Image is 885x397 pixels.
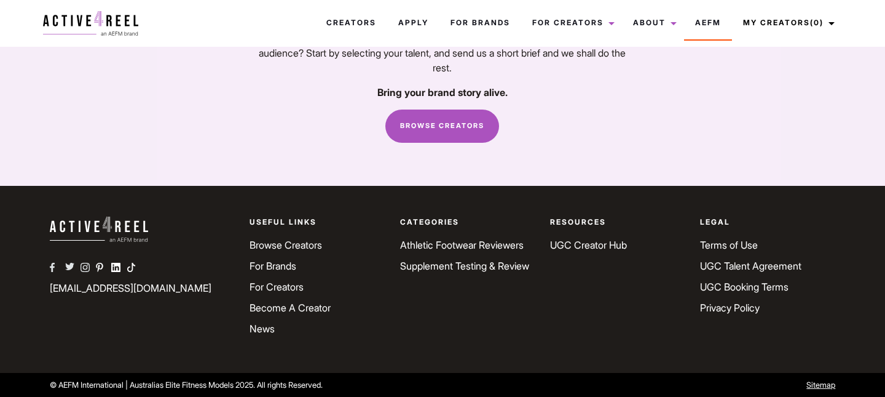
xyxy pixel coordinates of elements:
a: AEFM Linkedin [111,261,127,276]
a: Supplement Testing & Review [400,260,529,272]
a: AEFM [684,6,732,39]
a: AEFM TikTok [127,261,142,276]
a: My Creators(0) [732,6,842,39]
a: For Creators [521,6,622,39]
a: News [250,323,275,335]
p: Categories [400,217,535,228]
span: (0) [810,18,824,27]
a: AEFM Facebook [50,261,65,276]
a: Privacy Policy [700,302,760,314]
a: Become A Creator [250,302,331,314]
a: Browse Creators [250,239,322,251]
a: For Brands [250,260,296,272]
p: Resources [550,217,685,228]
p: Useful Links [250,217,385,228]
p: Ready to collaborate with influencers and create content that resonates with your audience? Start... [250,31,635,75]
a: Creators [315,6,387,39]
a: Browse Creators [385,110,499,143]
img: a4r-logo-white.svg [50,217,148,242]
a: About [622,6,684,39]
img: a4r-logo.svg [43,11,138,36]
strong: Bring your brand story alive. [377,86,508,98]
a: For Creators [250,281,304,293]
p: Legal [700,217,835,228]
a: Terms of Use [700,239,758,251]
a: Apply [387,6,439,39]
a: For Brands [439,6,521,39]
a: Athletic Footwear Reviewers [400,239,524,251]
a: Sitemap [806,380,835,390]
a: AEFM Pinterest [96,261,111,276]
a: AEFM Instagram [81,261,96,276]
a: AEFM Twitter [65,261,81,276]
a: UGC Booking Terms [700,281,789,293]
a: UGC Talent Agreement [700,260,801,272]
a: UGC Creator Hub [550,239,627,251]
a: [EMAIL_ADDRESS][DOMAIN_NAME] [50,282,211,294]
p: © AEFM International | Australias Elite Fitness Models 2025. All rights Reserved. [50,379,502,391]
